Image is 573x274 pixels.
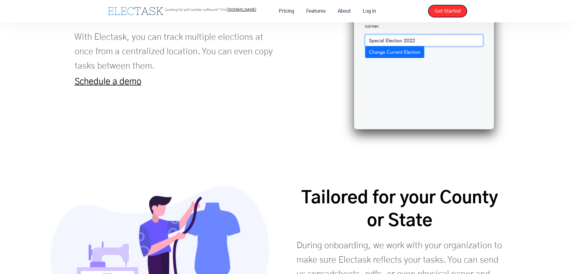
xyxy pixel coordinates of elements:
[332,5,357,17] a: About
[227,8,256,11] a: [DOMAIN_NAME]
[165,8,256,11] p: Looking for poll worker software? Visit
[75,33,273,70] strong: With Electask, you can track multiple elections at once from a centralized location. You can even...
[428,5,467,17] a: Get Started
[273,5,300,17] a: Pricing
[300,5,332,17] a: Features
[106,6,165,17] a: home
[357,5,382,17] a: Log in
[297,187,503,232] h2: Tailored for your County or State
[75,77,141,86] a: Schedule a demo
